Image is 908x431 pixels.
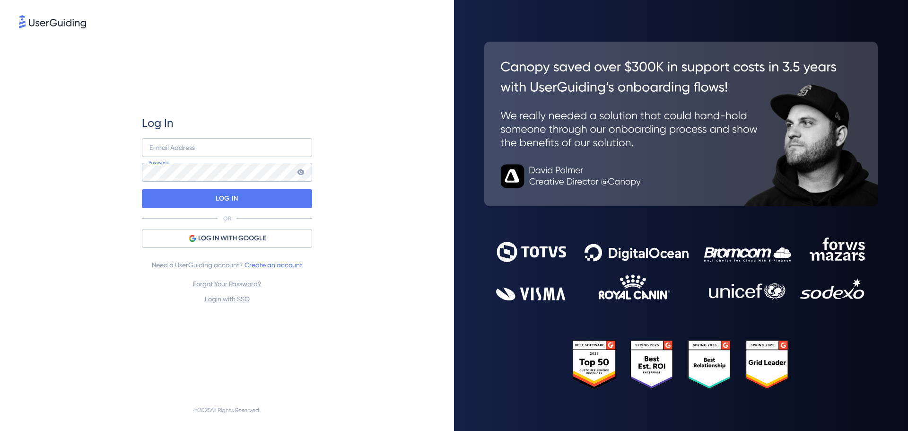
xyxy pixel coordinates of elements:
img: 8faab4ba6bc7696a72372aa768b0286c.svg [19,15,86,28]
span: © 2025 All Rights Reserved. [193,405,261,416]
img: 9302ce2ac39453076f5bc0f2f2ca889b.svg [496,237,866,300]
input: example@company.com [142,138,312,157]
p: OR [223,215,231,222]
a: Create an account [244,261,302,269]
img: 25303e33045975176eb484905ab012ff.svg [573,340,789,390]
a: Login with SSO [205,295,250,303]
span: Log In [142,115,174,131]
img: 26c0aa7c25a843aed4baddd2b5e0fa68.svg [484,42,878,206]
p: LOG IN [216,191,238,206]
a: Forgot Your Password? [193,280,262,288]
span: Need a UserGuiding account? [152,259,302,271]
span: LOG IN WITH GOOGLE [198,233,266,244]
